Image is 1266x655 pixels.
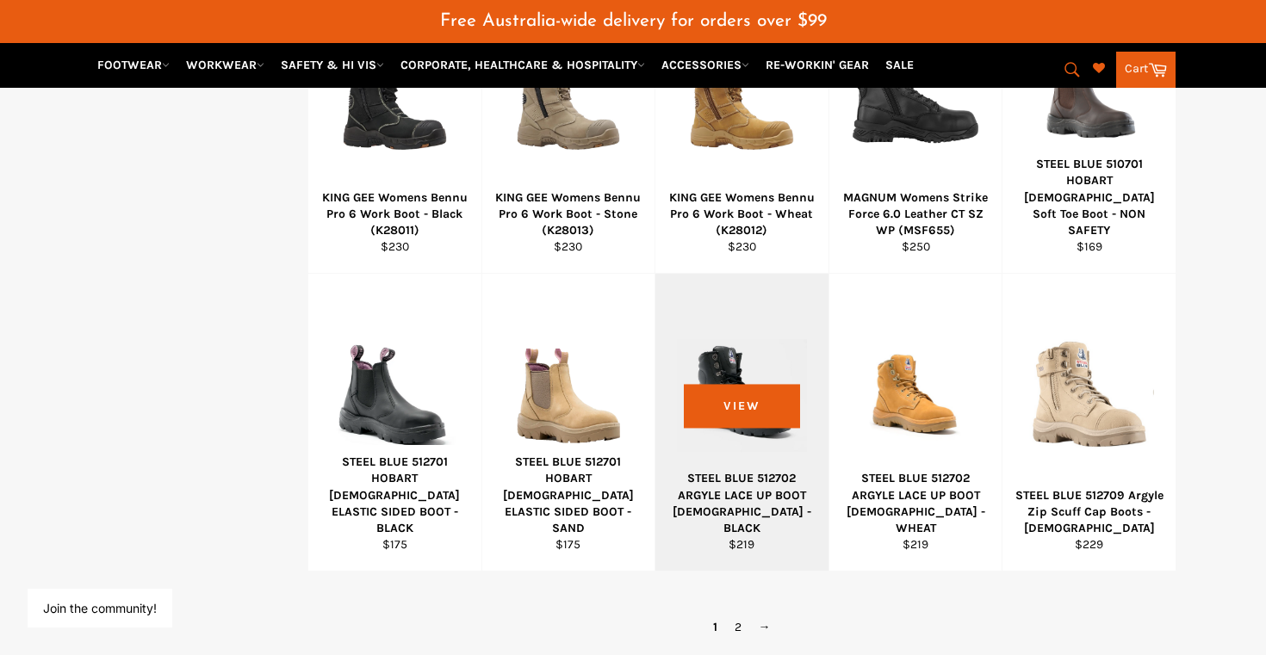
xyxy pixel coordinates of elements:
[493,189,644,239] div: KING GEE Womens Bennu Pro 6 Work Boot - Stone (K28013)
[394,50,652,80] a: CORPORATE, HEALTHCARE & HOSPITALITY
[667,189,818,239] div: KING GEE Womens Bennu Pro 6 Work Boot - Wheat (K28012)
[667,470,818,536] div: STEEL BLUE 512702 ARGYLE LACE UP BOOT [DEMOGRAPHIC_DATA] - BLACK
[320,454,471,536] div: STEEL BLUE 512701 HOBART [DEMOGRAPHIC_DATA] ELASTIC SIDED BOOT - BLACK
[320,189,471,239] div: KING GEE Womens Bennu Pro 6 Work Boot - Black (K28011)
[179,50,271,80] a: WORKWEAR
[320,238,471,255] div: $230
[750,615,779,640] a: →
[655,274,828,572] a: STEEL BLUE 512702 ARGYLE LACE UP BOOT LADIES - BLACK - Workin' Gear STEEL BLUE 512702 ARGYLE LACE...
[1014,156,1165,238] div: STEEL BLUE 510701 HOBART [DEMOGRAPHIC_DATA] Soft Toe Boot - NON SAFETY
[493,454,644,536] div: STEEL BLUE 512701 HOBART [DEMOGRAPHIC_DATA] ELASTIC SIDED BOOT - SAND
[481,274,655,572] a: STEEL BLUE 512701 HOBART LADIES ELASTIC SIDED BOOT - SAND - Workin' Gear STEEL BLUE 512701 HOBART...
[677,34,807,164] img: KING GEE Womens Bennu Pro 6 Work Boot - Wheat (K28012) - Workin' Gear
[1014,238,1165,255] div: $169
[274,50,391,80] a: SAFETY & HI VIS
[759,50,876,80] a: RE-WORKIN' GEAR
[851,343,981,448] img: STEEL BLUE 512702 ARGYLE LACE UP BOOT LADIES - WHEAT - Workin' Gear
[878,50,921,80] a: SALE
[851,34,981,164] img: MAGNUM Womens Strike Force 6.0 Leather CT SZ WP (MSF655)
[704,615,726,640] span: 1
[320,536,471,553] div: $175
[1014,487,1165,537] div: STEEL BLUE 512709 Argyle Zip Scuff Cap Boots - [DEMOGRAPHIC_DATA]
[684,384,800,428] span: View
[90,50,177,80] a: FOOTWEAR
[840,238,991,255] div: $250
[493,238,644,255] div: $230
[726,615,750,640] a: 2
[440,12,827,30] span: Free Australia-wide delivery for orders over $99
[504,337,634,454] img: STEEL BLUE 512701 HOBART LADIES ELASTIC SIDED BOOT - SAND - Workin' Gear
[330,342,460,451] img: STEEL BLUE 512701 HOBART LADIES ELASTIC SIDED BOOT - BLACK - Workin' Gear
[1002,274,1176,572] a: STEEL BLUE 512709 Argyle Zip Scuff Cap Boots - Ladies - Workin' Gear STEEL BLUE 512709 Argyle Zip...
[667,238,818,255] div: $230
[307,274,481,572] a: STEEL BLUE 512701 HOBART LADIES ELASTIC SIDED BOOT - BLACK - Workin' Gear STEEL BLUE 512701 HOBAR...
[1014,536,1165,553] div: $229
[840,536,991,553] div: $219
[504,34,634,164] img: KING GEE Womens Bennu Pro 6 Work Boot - Stone (K28013) - Workin' Gear
[1024,328,1154,465] img: STEEL BLUE 512709 Argyle Zip Scuff Cap Boots - Ladies - Workin' Gear
[1116,52,1176,88] a: Cart
[43,601,157,615] button: Join the community!
[1024,34,1154,164] img: STEEL BLUE 510701 HOBART Ladies Soft Toe Boot - NON SAFETY - Workin' Gear
[493,536,644,553] div: $175
[655,50,756,80] a: ACCESSORIES
[840,470,991,536] div: STEEL BLUE 512702 ARGYLE LACE UP BOOT [DEMOGRAPHIC_DATA] - WHEAT
[840,189,991,239] div: MAGNUM Womens Strike Force 6.0 Leather CT SZ WP (MSF655)
[330,34,460,164] img: KING GEE Womens Bennu Pro 6 Work Boot - Black (K28011) - Workin' Gear
[828,274,1002,572] a: STEEL BLUE 512702 ARGYLE LACE UP BOOT LADIES - WHEAT - Workin' Gear STEEL BLUE 512702 ARGYLE LACE...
